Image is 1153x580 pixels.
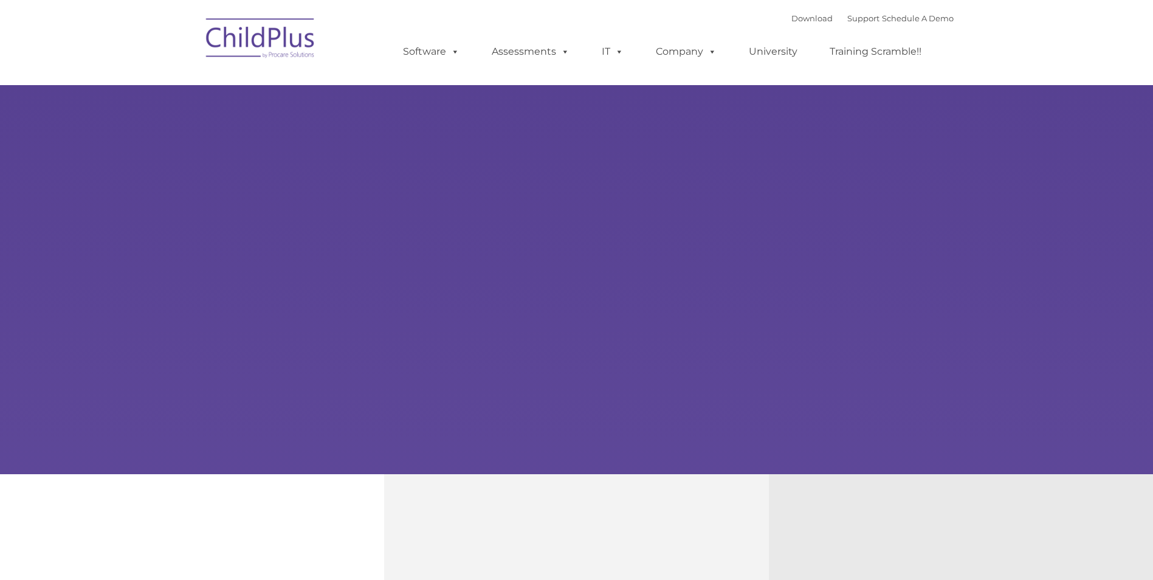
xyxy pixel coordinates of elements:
font: | [791,13,954,23]
a: University [737,40,810,64]
a: Software [391,40,472,64]
a: Support [847,13,879,23]
img: ChildPlus by Procare Solutions [200,10,322,71]
a: Assessments [480,40,582,64]
a: Training Scramble!! [817,40,934,64]
a: Download [791,13,833,23]
a: IT [590,40,636,64]
a: Schedule A Demo [882,13,954,23]
a: Company [644,40,729,64]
